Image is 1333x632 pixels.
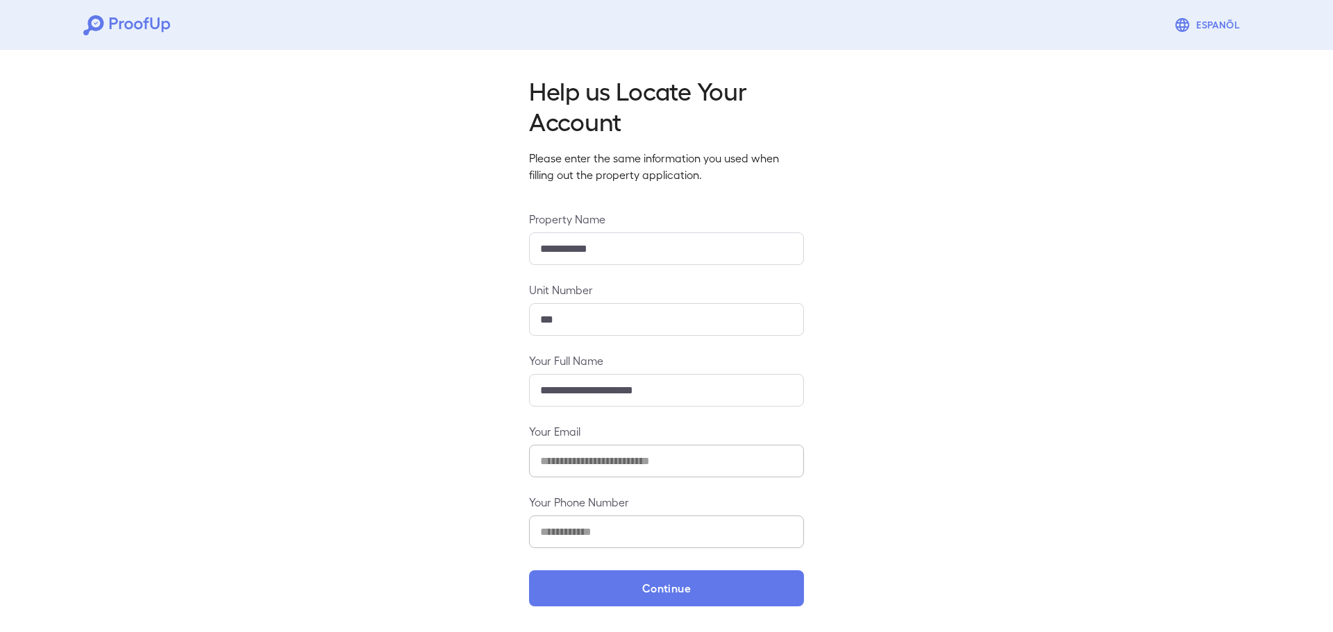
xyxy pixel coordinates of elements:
[529,282,804,298] label: Unit Number
[529,570,804,606] button: Continue
[529,494,804,510] label: Your Phone Number
[529,352,804,368] label: Your Full Name
[529,150,804,183] p: Please enter the same information you used when filling out the property application.
[529,211,804,227] label: Property Name
[529,423,804,439] label: Your Email
[1168,11,1250,39] button: Espanõl
[529,75,804,136] h2: Help us Locate Your Account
